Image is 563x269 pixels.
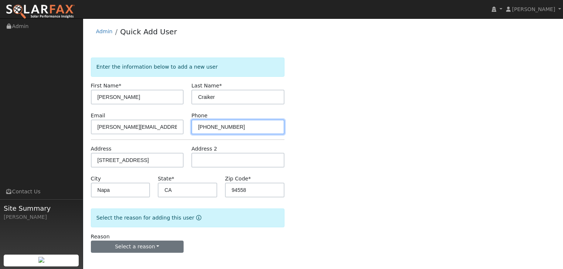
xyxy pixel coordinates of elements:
[119,83,121,89] span: Required
[191,82,222,90] label: Last Name
[91,208,284,227] div: Select the reason for adding this user
[158,175,174,183] label: State
[120,27,177,36] a: Quick Add User
[4,213,79,221] div: [PERSON_NAME]
[91,145,112,153] label: Address
[96,28,113,34] a: Admin
[194,215,201,221] a: Reason for new user
[91,241,184,253] button: Select a reason
[6,4,75,20] img: SolarFax
[91,175,101,183] label: City
[248,176,251,182] span: Required
[172,176,174,182] span: Required
[91,112,105,120] label: Email
[91,82,122,90] label: First Name
[219,83,222,89] span: Required
[4,203,79,213] span: Site Summary
[91,58,284,76] div: Enter the information below to add a new user
[191,112,208,120] label: Phone
[225,175,251,183] label: Zip Code
[38,257,44,263] img: retrieve
[191,145,217,153] label: Address 2
[91,233,110,241] label: Reason
[512,6,555,12] span: [PERSON_NAME]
